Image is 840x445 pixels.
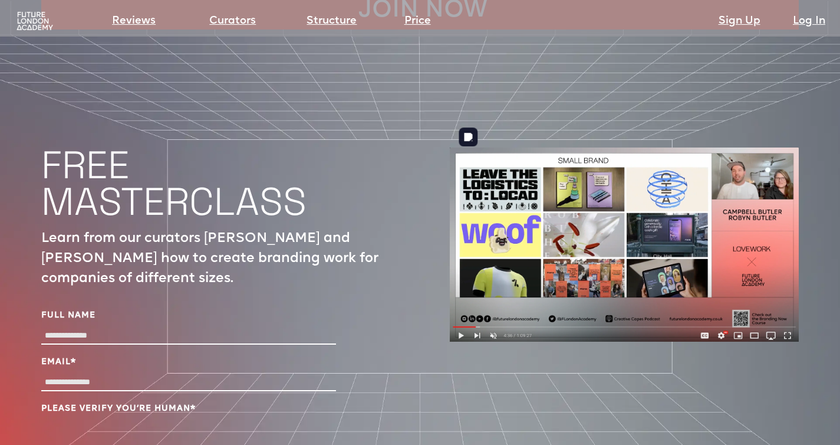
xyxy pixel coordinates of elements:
[117,68,127,78] img: tab_keywords_by_traffic_grey.svg
[45,70,106,77] div: Domain Overview
[41,403,336,415] label: Please verify you’re human
[793,13,825,30] a: Log In
[404,13,431,30] a: Price
[307,13,357,30] a: Structure
[41,229,391,289] p: Learn from our curators [PERSON_NAME] and [PERSON_NAME] how to create branding work for companies...
[41,356,336,368] label: Email
[32,68,41,78] img: tab_domain_overview_orange.svg
[130,70,199,77] div: Keywords by Traffic
[112,13,156,30] a: Reviews
[41,310,336,322] label: Full Name
[209,13,256,30] a: Curators
[719,13,760,30] a: Sign Up
[41,147,307,220] h1: FREE MASTERCLASS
